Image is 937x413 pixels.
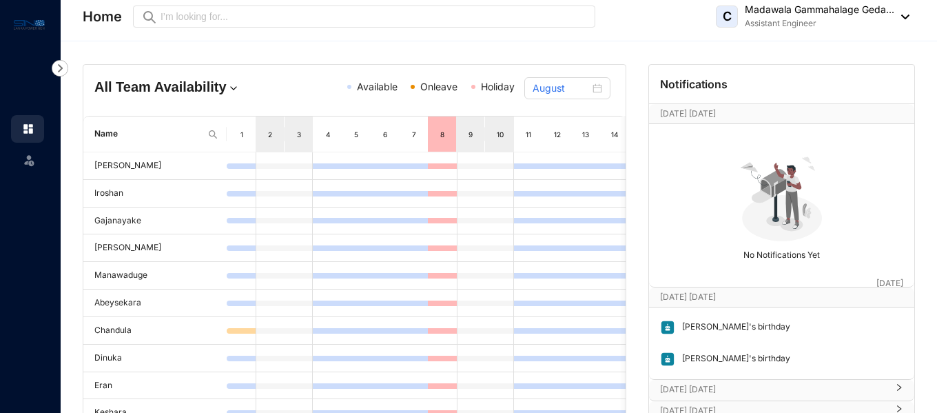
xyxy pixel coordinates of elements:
input: Select month [533,81,590,96]
img: leave-unselected.2934df6273408c3f84d9.svg [22,153,36,167]
p: [DATE] [876,276,903,290]
div: 5 [351,128,362,141]
p: Home [83,7,122,26]
div: 2 [265,128,276,141]
td: Eran [83,372,227,400]
img: home.c6720e0a13eba0172344.svg [22,123,34,135]
td: Chandula [83,317,227,345]
img: logo [14,17,45,32]
p: [PERSON_NAME]'s birthday [675,352,790,367]
td: Abeysekara [83,290,227,317]
div: 11 [523,128,534,141]
input: I’m looking for... [161,9,587,24]
td: [PERSON_NAME] [83,234,227,262]
p: [DATE] [DATE] [660,383,887,396]
div: 3 [294,128,305,141]
span: right [895,410,903,413]
span: Available [357,81,398,92]
div: 1 [236,128,247,141]
p: Assistant Engineer [745,17,894,30]
h4: All Team Availability [94,77,267,97]
p: [DATE] [DATE] [660,107,876,121]
td: Iroshan [83,180,227,208]
div: 13 [580,128,591,141]
span: Onleave [420,81,457,92]
div: 14 [609,128,620,141]
div: 7 [409,128,420,141]
div: 4 [322,128,333,141]
td: Dinuka [83,345,227,372]
img: birthday.63217d55a54455b51415ef6ca9a78895.svg [660,352,675,367]
div: 10 [495,128,506,141]
p: Notifications [660,76,728,92]
div: 9 [466,128,477,141]
li: Home [11,115,44,143]
p: No Notifications Yet [653,244,910,262]
p: [PERSON_NAME]'s birthday [675,320,790,335]
td: [PERSON_NAME] [83,152,227,180]
span: Holiday [481,81,515,92]
img: search.8ce656024d3affaeffe32e5b30621cb7.svg [207,129,218,140]
img: no-notification-yet.99f61bb71409b19b567a5111f7a484a1.svg [734,149,830,244]
img: dropdown-black.8e83cc76930a90b1a4fdb6d089b7bf3a.svg [894,14,909,19]
div: [DATE] [DATE][DATE] [649,104,914,123]
p: [DATE] [DATE] [660,290,876,304]
div: [DATE] [DATE] [649,380,914,401]
td: Gajanayake [83,208,227,235]
img: nav-icon-right.af6afadce00d159da59955279c43614e.svg [52,60,68,77]
span: C [723,10,732,23]
span: right [895,389,903,392]
span: Name [94,128,202,141]
td: Manawaduge [83,262,227,290]
img: dropdown.780994ddfa97fca24b89f58b1de131fa.svg [227,81,240,95]
div: 6 [380,128,391,141]
p: Madawala Gammahalage Geda... [745,3,894,17]
div: [DATE] [DATE][DATE] [649,288,914,307]
div: 8 [437,128,448,141]
img: birthday.63217d55a54455b51415ef6ca9a78895.svg [660,320,675,335]
div: 12 [552,128,563,141]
